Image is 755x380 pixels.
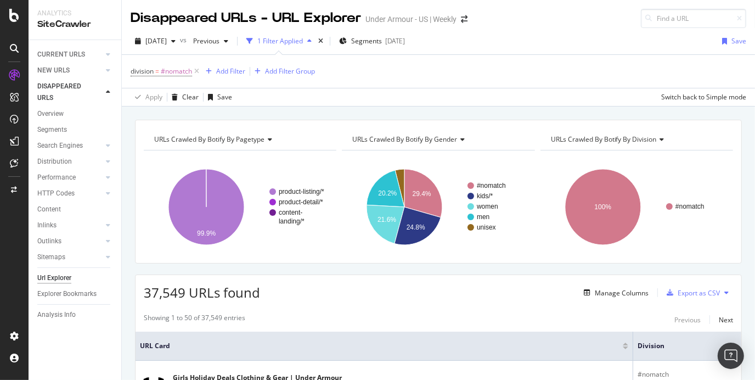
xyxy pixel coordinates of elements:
button: Manage Columns [579,286,649,299]
button: Export as CSV [662,284,720,301]
div: Analysis Info [37,309,76,321]
div: HTTP Codes [37,188,75,199]
a: Explorer Bookmarks [37,288,114,300]
button: 1 Filter Applied [242,32,316,50]
button: Save [204,88,232,106]
text: 29.4% [413,190,431,198]
text: product-listing/* [279,188,324,195]
text: 20.2% [379,189,397,197]
button: Add Filter [201,65,245,78]
a: Search Engines [37,140,103,152]
a: CURRENT URLS [37,49,103,60]
span: URLs Crawled By Botify By division [551,135,657,144]
button: Switch back to Simple mode [657,88,746,106]
a: Content [37,204,114,215]
span: Previous [189,36,219,46]
span: 37,549 URLs found [144,283,260,301]
div: Export as CSV [678,288,720,298]
div: NEW URLS [37,65,70,76]
div: #nomatch [638,370,737,379]
span: #nomatch [161,64,192,79]
div: Save [731,36,746,46]
div: Next [719,315,733,325]
div: Save [217,92,232,102]
text: women [476,203,498,210]
span: URLs Crawled By Botify By pagetype [154,135,264,144]
div: Add Filter Group [265,66,315,76]
h4: URLs Crawled By Botify By division [549,131,723,148]
div: DISAPPEARED URLS [37,81,93,104]
div: Switch back to Simple mode [661,92,746,102]
text: men [477,213,489,221]
div: Distribution [37,156,72,167]
button: Previous [189,32,233,50]
span: vs [180,35,189,44]
text: 100% [594,203,611,211]
span: division [131,66,154,76]
div: Manage Columns [595,288,649,298]
div: Clear [182,92,199,102]
a: Performance [37,172,103,183]
div: arrow-right-arrow-left [461,15,467,23]
div: Previous [674,315,701,325]
span: URL Card [140,341,620,351]
div: Sitemaps [37,252,65,263]
button: Clear [167,88,199,106]
div: Content [37,204,61,215]
a: Analysis Info [37,309,114,321]
a: Sitemaps [37,252,103,263]
a: Url Explorer [37,272,114,284]
div: Search Engines [37,140,83,152]
div: CURRENT URLS [37,49,85,60]
text: kids/* [477,192,493,200]
span: division [638,341,715,351]
button: Add Filter Group [250,65,315,78]
div: Inlinks [37,220,57,231]
div: Under Armour - US | Weekly [365,14,457,25]
text: product-detail/* [279,198,323,206]
div: Analytics [37,9,112,18]
a: Overview [37,108,114,120]
span: = [155,66,159,76]
text: #nomatch [477,182,506,189]
div: Open Intercom Messenger [718,343,744,369]
a: Inlinks [37,220,103,231]
button: Segments[DATE] [335,32,409,50]
button: Save [718,32,746,50]
button: Previous [674,313,701,326]
a: NEW URLS [37,65,103,76]
div: Add Filter [216,66,245,76]
svg: A chart. [342,159,532,255]
div: Outlinks [37,236,61,247]
svg: A chart. [540,159,731,255]
text: landing/* [279,217,305,225]
button: [DATE] [131,32,180,50]
text: #nomatch [675,203,705,210]
h4: URLs Crawled By Botify By gender [350,131,525,148]
div: times [316,36,325,47]
svg: A chart. [144,159,334,255]
span: 2025 Sep. 25th [145,36,167,46]
h4: URLs Crawled By Botify By pagetype [152,131,326,148]
button: Next [719,313,733,326]
button: Apply [131,88,162,106]
text: 24.8% [407,223,425,231]
div: [DATE] [385,36,405,46]
a: Distribution [37,156,103,167]
div: Performance [37,172,76,183]
input: Find a URL [641,9,746,28]
text: content- [279,209,302,216]
text: 21.6% [377,216,396,223]
div: SiteCrawler [37,18,112,31]
div: 1 Filter Applied [257,36,303,46]
a: DISAPPEARED URLS [37,81,103,104]
a: Outlinks [37,236,103,247]
span: URLs Crawled By Botify By gender [352,135,457,144]
div: Disappeared URLs - URL Explorer [131,9,361,27]
text: 99.9% [197,230,216,238]
text: unisex [477,223,496,231]
a: Segments [37,124,114,136]
div: Overview [37,108,64,120]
